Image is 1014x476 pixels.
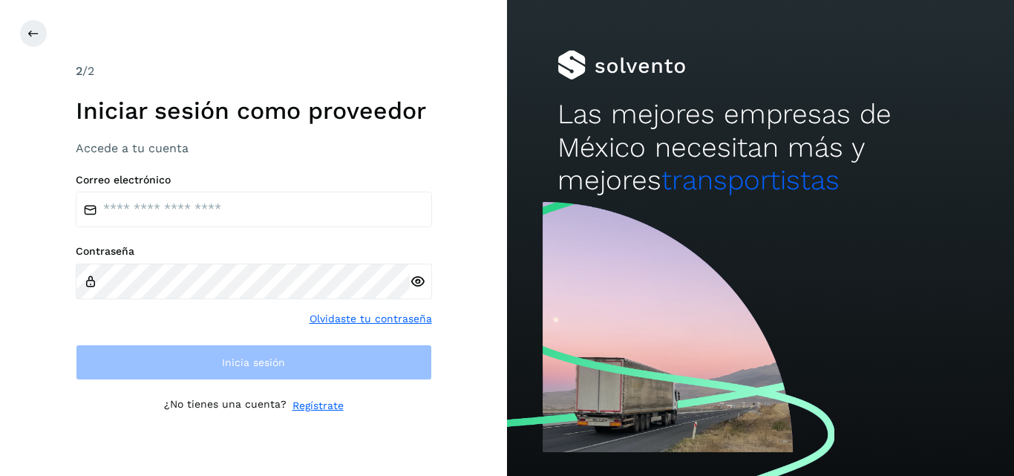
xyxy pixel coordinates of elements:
h2: Las mejores empresas de México necesitan más y mejores [557,98,963,197]
button: Inicia sesión [76,345,432,380]
label: Correo electrónico [76,174,432,186]
span: Inicia sesión [222,357,285,368]
label: Contraseña [76,245,432,258]
p: ¿No tienes una cuenta? [164,398,287,414]
h3: Accede a tu cuenta [76,141,432,155]
span: transportistas [661,164,840,196]
h1: Iniciar sesión como proveedor [76,97,432,125]
a: Olvidaste tu contraseña [310,311,432,327]
div: /2 [76,62,432,80]
a: Regístrate [292,398,344,414]
span: 2 [76,64,82,78]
